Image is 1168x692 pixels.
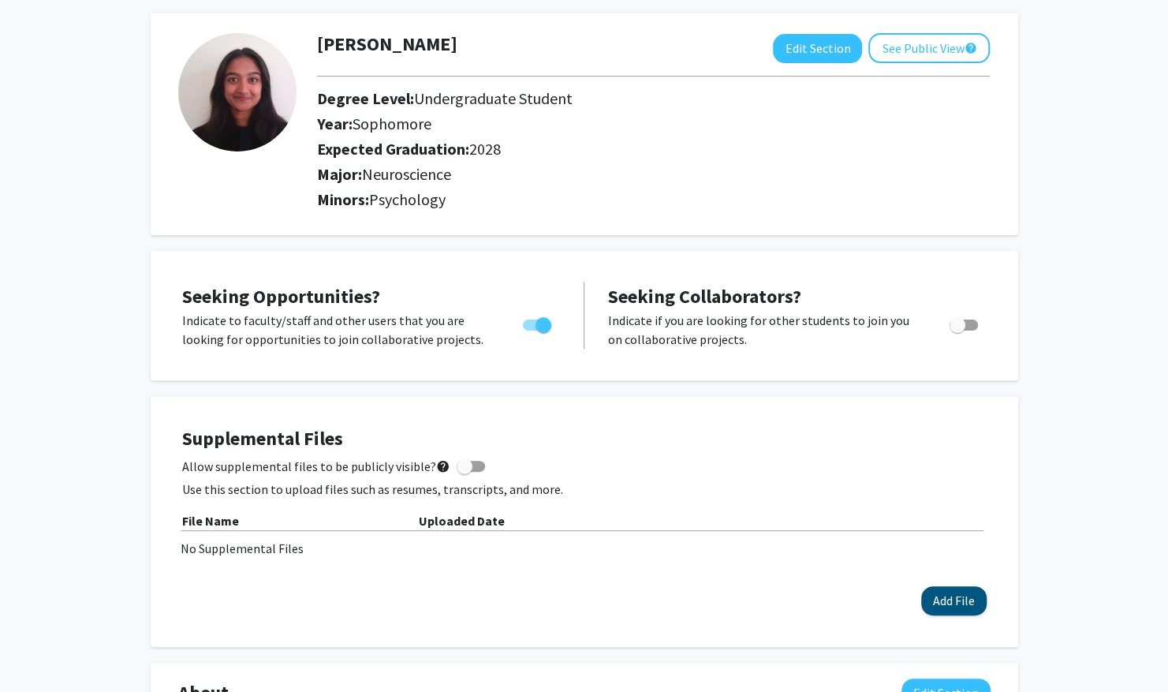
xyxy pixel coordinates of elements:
[964,39,976,58] mat-icon: help
[414,88,573,108] span: Undergraduate Student
[317,89,918,108] h2: Degree Level:
[921,586,987,615] button: Add File
[182,513,239,529] b: File Name
[178,33,297,151] img: Profile Picture
[182,457,450,476] span: Allow supplemental files to be publicly visible?
[317,190,990,209] h2: Minors:
[182,284,380,309] span: Seeking Opportunities?
[608,284,801,309] span: Seeking Collaborators?
[369,189,446,209] span: Psychology
[517,311,560,335] div: Toggle
[182,480,987,499] p: Use this section to upload files such as resumes, transcripts, and more.
[12,621,67,680] iframe: Chat
[419,513,505,529] b: Uploaded Date
[469,139,501,159] span: 2028
[182,311,493,349] p: Indicate to faculty/staff and other users that you are looking for opportunities to join collabor...
[773,34,862,63] button: Edit Section
[608,311,920,349] p: Indicate if you are looking for other students to join you on collaborative projects.
[317,165,990,184] h2: Major:
[943,311,987,335] div: Toggle
[362,164,451,184] span: Neuroscience
[317,114,918,133] h2: Year:
[181,539,988,558] div: No Supplemental Files
[436,457,450,476] mat-icon: help
[317,140,918,159] h2: Expected Graduation:
[868,33,990,63] button: See Public View
[182,428,987,451] h4: Supplemental Files
[317,33,457,56] h1: [PERSON_NAME]
[353,114,431,133] span: Sophomore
